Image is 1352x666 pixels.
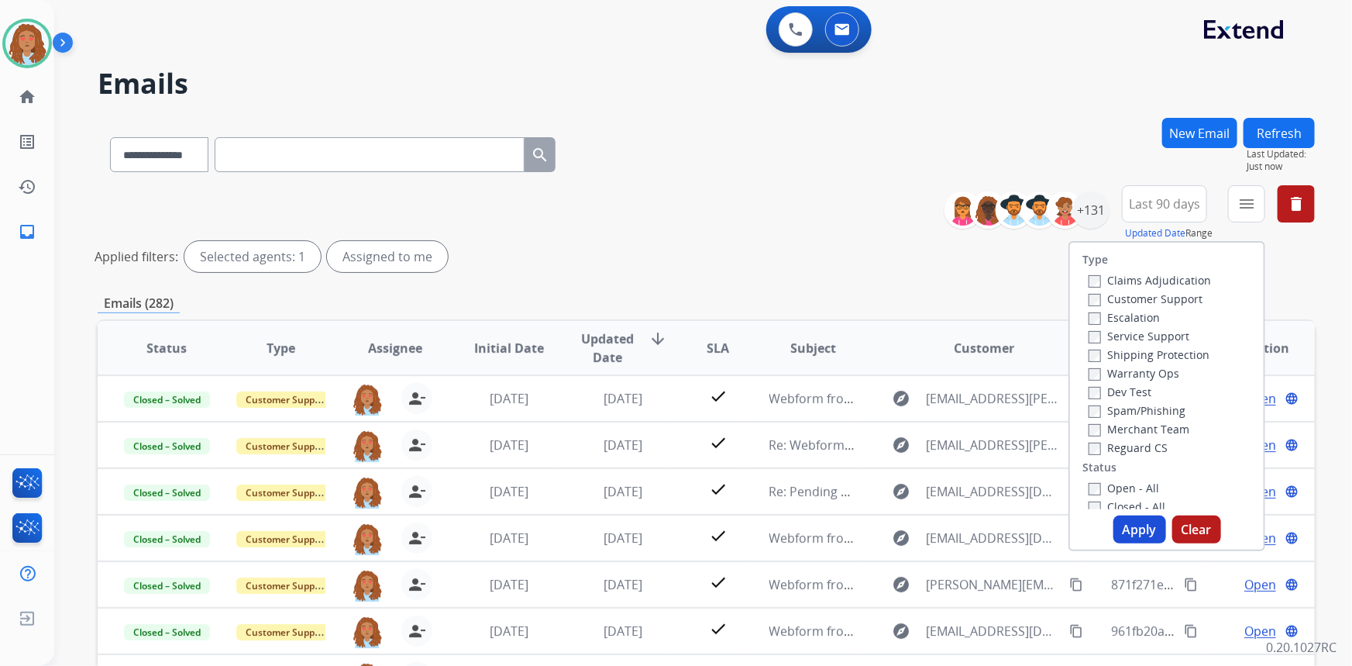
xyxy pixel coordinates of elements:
button: Refresh [1244,118,1315,148]
mat-icon: check [709,526,728,545]
span: Subject [790,339,836,357]
mat-icon: language [1285,392,1299,405]
span: [EMAIL_ADDRESS][DOMAIN_NAME] [927,529,1061,547]
img: agent-avatar [352,616,383,648]
mat-icon: list_alt [18,133,36,151]
span: Closed – Solved [124,578,210,594]
span: Webform from [EMAIL_ADDRESS][PERSON_NAME][DOMAIN_NAME] on [DATE] [769,390,1216,407]
mat-icon: explore [893,389,911,408]
button: New Email [1162,118,1237,148]
mat-icon: check [709,433,728,452]
span: [DATE] [604,437,642,454]
span: [DATE] [490,623,528,640]
mat-icon: person_remove [408,436,426,454]
span: [PERSON_NAME][EMAIL_ADDRESS][PERSON_NAME][DOMAIN_NAME] [927,575,1061,594]
mat-icon: menu [1237,195,1256,213]
mat-icon: person_remove [408,529,426,547]
mat-icon: content_copy [1184,578,1198,592]
input: Closed - All [1089,502,1101,514]
label: Closed - All [1089,499,1165,514]
input: Open - All [1089,483,1101,495]
mat-icon: content_copy [1069,578,1083,592]
mat-icon: check [709,480,728,499]
span: Range [1125,226,1213,240]
mat-icon: person_remove [408,575,426,594]
span: Status [146,339,187,357]
mat-icon: explore [893,436,911,454]
mat-icon: person_remove [408,389,426,408]
input: Service Support [1089,331,1101,343]
span: Updated Date [579,330,636,367]
div: +131 [1072,192,1109,229]
img: agent-avatar [352,430,383,462]
label: Merchant Team [1089,422,1189,437]
span: Webform from [EMAIL_ADDRESS][DOMAIN_NAME] on [DATE] [769,530,1120,547]
button: Updated Date [1125,227,1185,240]
span: Last Updated: [1247,148,1315,160]
span: Closed – Solved [124,392,210,408]
span: Customer Support [236,531,337,547]
mat-icon: language [1285,578,1299,592]
input: Merchant Team [1089,424,1101,437]
img: avatar [5,22,49,65]
label: Shipping Protection [1089,347,1209,362]
span: Just now [1247,160,1315,173]
mat-icon: content_copy [1069,624,1083,638]
mat-icon: inbox [18,223,36,241]
mat-icon: home [18,88,36,106]
span: [DATE] [604,530,642,547]
span: [DATE] [490,483,528,500]
mat-icon: check [709,387,728,405]
span: 961fb20a-026b-46b8-b555-545bc7bd6533 [1111,623,1351,640]
div: Selected agents: 1 [184,241,321,272]
p: 0.20.1027RC [1266,638,1337,657]
span: Re: Webform from [EMAIL_ADDRESS][PERSON_NAME][DOMAIN_NAME] on [DATE] [769,437,1237,454]
h2: Emails [98,68,1315,99]
mat-icon: check [709,573,728,592]
input: Shipping Protection [1089,350,1101,362]
span: Open [1244,575,1276,594]
span: Customer Support [236,438,337,454]
span: Closed – Solved [124,624,210,640]
span: [DATE] [604,483,642,500]
span: Assignee [368,339,422,357]
input: Warranty Ops [1089,368,1101,381]
span: Customer [955,339,1015,357]
mat-icon: explore [893,529,911,547]
span: Customer Support [236,392,337,408]
mat-icon: check [709,619,728,638]
p: Applied filters: [95,247,178,266]
input: Customer Support [1089,294,1101,306]
mat-icon: language [1285,531,1299,545]
label: Escalation [1089,310,1160,325]
span: Closed – Solved [124,531,210,547]
mat-icon: explore [893,622,911,640]
span: [EMAIL_ADDRESS][PERSON_NAME][DOMAIN_NAME] [927,436,1061,454]
span: Closed – Solved [124,438,210,454]
mat-icon: search [531,146,549,164]
label: Service Support [1089,329,1189,343]
span: [DATE] [490,576,528,593]
span: [EMAIL_ADDRESS][DOMAIN_NAME] [927,622,1061,640]
input: Escalation [1089,312,1101,325]
img: agent-avatar [352,476,383,509]
input: Spam/Phishing [1089,405,1101,418]
span: SLA [707,339,729,357]
label: Customer Support [1089,292,1202,306]
mat-icon: language [1285,485,1299,499]
mat-icon: person_remove [408,482,426,501]
button: Apply [1113,516,1166,543]
img: agent-avatar [352,523,383,555]
span: Type [267,339,295,357]
span: [DATE] [604,576,642,593]
span: Customer Support [236,578,337,594]
label: Status [1082,460,1116,475]
label: Open - All [1089,481,1159,495]
input: Claims Adjudication [1089,275,1101,288]
button: Last 90 days [1122,185,1207,223]
span: Customer Support [236,485,337,501]
p: Emails (282) [98,294,180,313]
mat-icon: person_remove [408,622,426,640]
span: Webform from [PERSON_NAME][EMAIL_ADDRESS][PERSON_NAME][DOMAIN_NAME] on [DATE] [769,576,1312,593]
mat-icon: language [1285,438,1299,452]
